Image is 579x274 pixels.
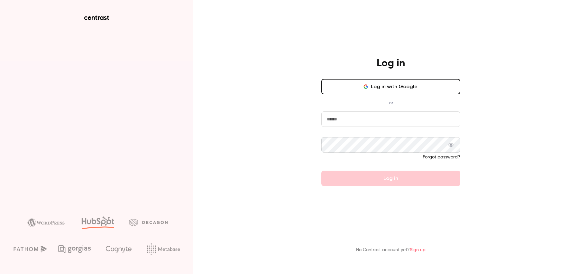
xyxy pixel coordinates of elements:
[377,57,405,70] h4: Log in
[423,155,460,159] a: Forgot password?
[356,247,426,253] p: No Contrast account yet?
[321,79,460,94] button: Log in with Google
[410,248,426,252] a: Sign up
[386,99,396,106] span: or
[129,219,168,226] img: decagon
